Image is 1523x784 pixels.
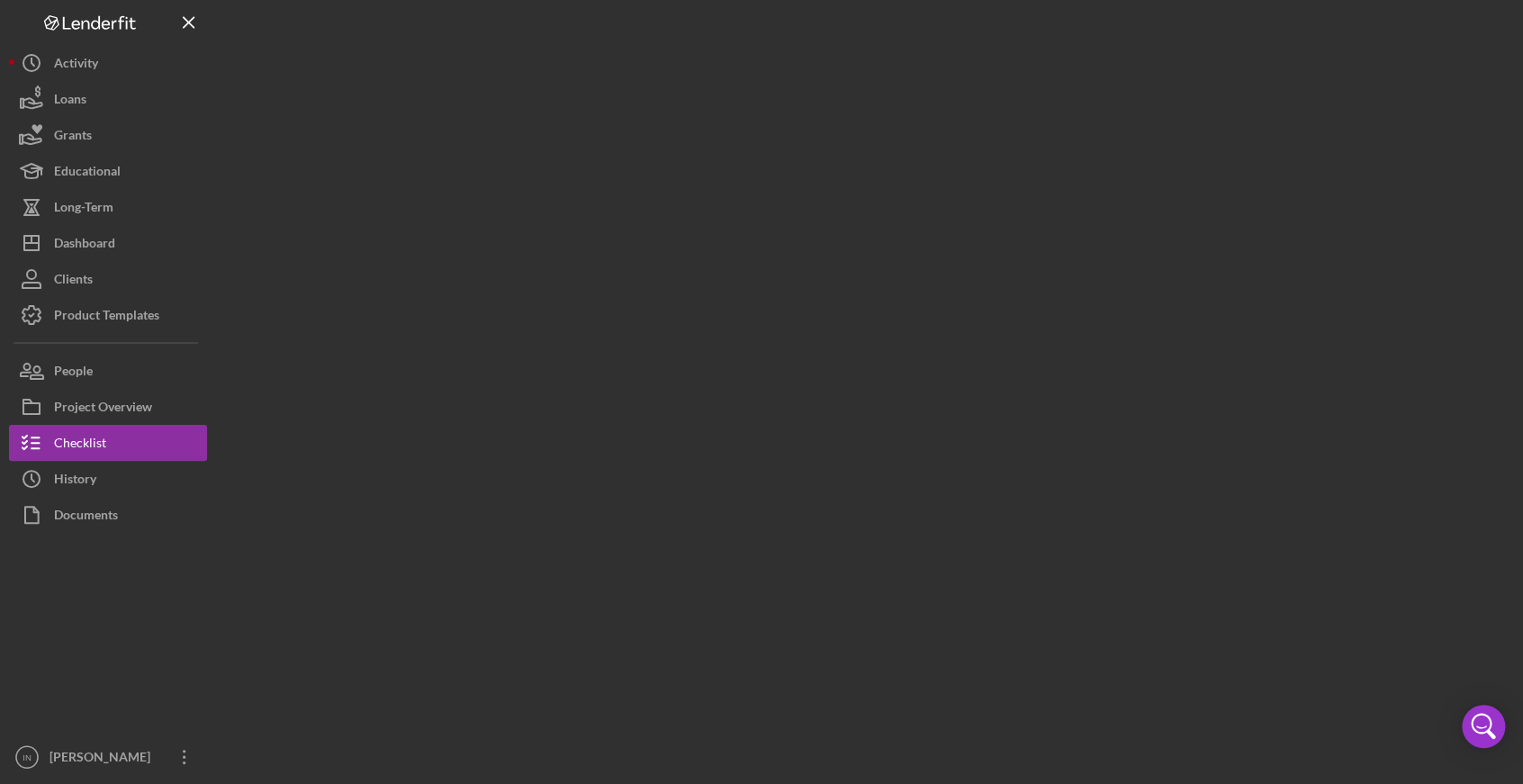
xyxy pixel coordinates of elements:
[9,153,207,189] button: Educational
[23,752,32,762] text: IN
[54,497,118,537] div: Documents
[54,353,93,393] div: People
[9,425,207,461] button: Checklist
[54,117,92,158] div: Grants
[54,297,159,338] div: Product Templates
[54,81,86,122] div: Loans
[9,461,207,497] button: History
[9,389,207,425] button: Project Overview
[9,225,207,261] button: Dashboard
[54,189,113,230] div: Long-Term
[9,739,207,775] button: IN[PERSON_NAME]
[9,189,207,225] button: Long-Term
[54,153,121,194] div: Educational
[9,117,207,153] button: Grants
[9,497,207,533] button: Documents
[45,739,162,779] div: [PERSON_NAME]
[9,45,207,81] button: Activity
[54,425,106,465] div: Checklist
[9,297,207,333] button: Product Templates
[54,45,98,86] div: Activity
[9,353,207,389] button: People
[54,225,115,266] div: Dashboard
[54,389,152,429] div: Project Overview
[54,261,93,302] div: Clients
[1462,705,1505,748] div: Open Intercom Messenger
[54,461,96,501] div: History
[9,81,207,117] button: Loans
[9,261,207,297] button: Clients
